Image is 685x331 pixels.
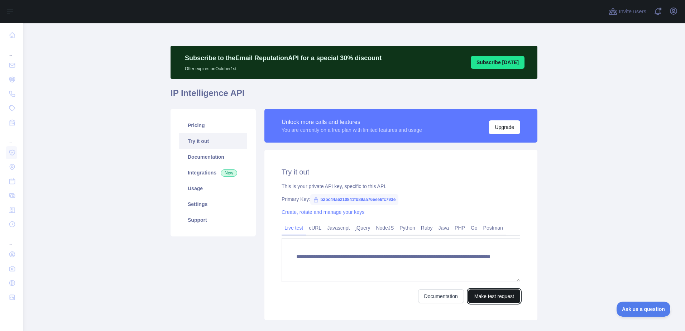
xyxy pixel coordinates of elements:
button: Make test request [468,289,520,303]
span: New [221,169,237,177]
a: Live test [282,222,306,234]
a: Postman [480,222,506,234]
iframe: Toggle Customer Support [617,302,671,317]
div: ... [6,130,17,145]
span: Invite users [619,8,646,16]
p: Subscribe to the Email Reputation API for a special 30 % discount [185,53,382,63]
a: Usage [179,181,247,196]
button: Upgrade [489,120,520,134]
button: Invite users [607,6,648,17]
a: NodeJS [373,222,397,234]
div: ... [6,232,17,246]
a: Java [436,222,452,234]
a: Support [179,212,247,228]
a: Go [468,222,480,234]
span: b2bc44a6210841fb89aa76eee6fc793e [310,194,398,205]
a: Try it out [179,133,247,149]
a: Documentation [179,149,247,165]
a: Settings [179,196,247,212]
a: Pricing [179,117,247,133]
div: You are currently on a free plan with limited features and usage [282,126,422,134]
h1: IP Intelligence API [171,87,537,105]
div: Primary Key: [282,196,520,203]
a: cURL [306,222,324,234]
a: jQuery [353,222,373,234]
h2: Try it out [282,167,520,177]
button: Subscribe [DATE] [471,56,524,69]
p: Offer expires on October 1st. [185,63,382,72]
div: ... [6,43,17,57]
a: Documentation [418,289,464,303]
a: Integrations New [179,165,247,181]
a: Python [397,222,418,234]
a: Ruby [418,222,436,234]
div: This is your private API key, specific to this API. [282,183,520,190]
a: Create, rotate and manage your keys [282,209,364,215]
a: Javascript [324,222,353,234]
div: Unlock more calls and features [282,118,422,126]
a: PHP [452,222,468,234]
